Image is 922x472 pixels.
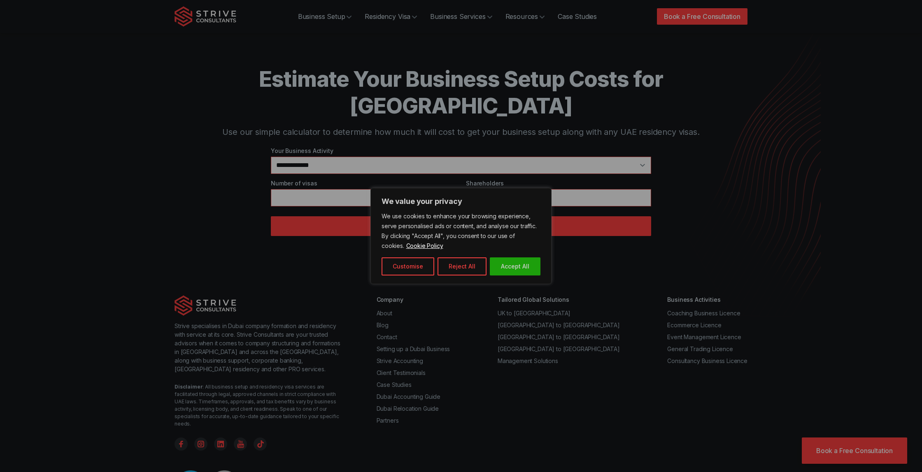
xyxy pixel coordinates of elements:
button: Reject All [438,257,487,275]
p: We value your privacy [382,197,540,206]
a: Cookie Policy [406,242,444,250]
button: Accept All [490,257,540,275]
div: We value your privacy [370,188,552,284]
p: We use cookies to enhance your browsing experience, serve personalised ads or content, and analys... [382,211,540,251]
button: Customise [382,257,434,275]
